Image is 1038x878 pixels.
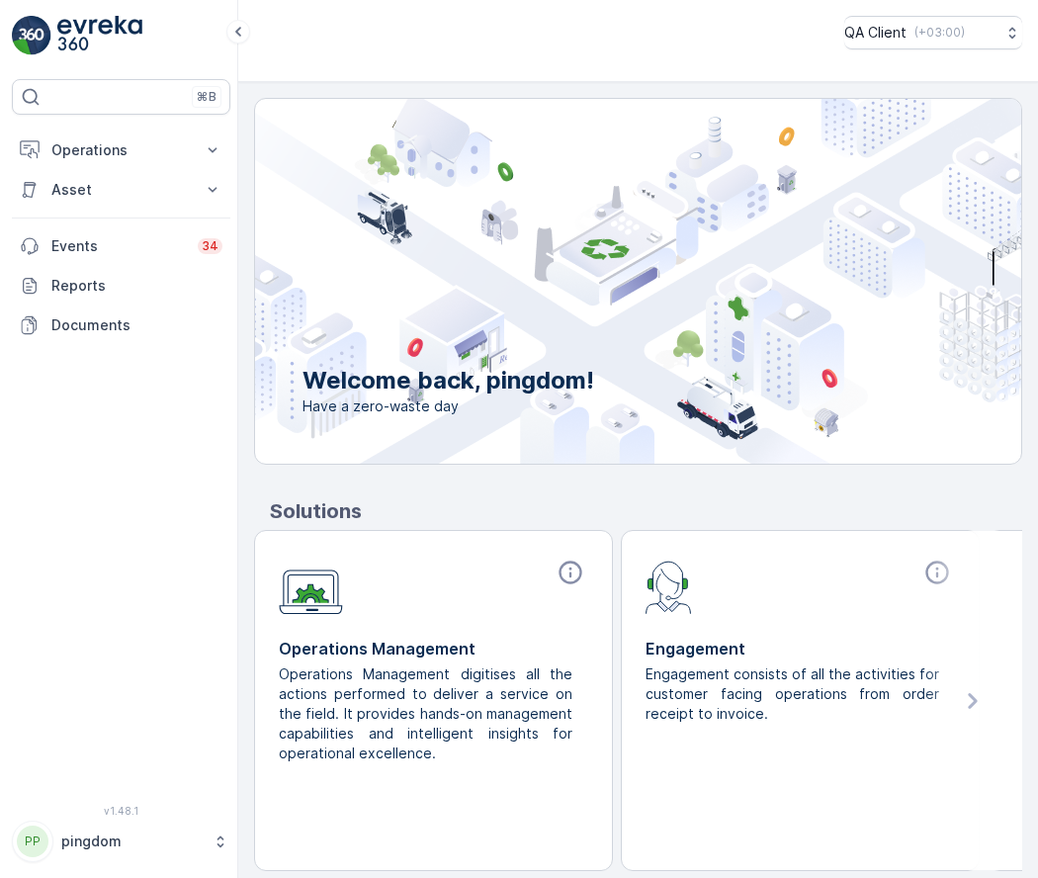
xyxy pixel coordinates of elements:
button: Asset [12,170,230,210]
p: pingdom [61,832,203,851]
p: Events [51,236,186,256]
span: v 1.48.1 [12,805,230,817]
img: module-icon [646,559,692,614]
span: Have a zero-waste day [303,396,594,416]
a: Documents [12,306,230,345]
p: Engagement [646,637,955,660]
button: QA Client(+03:00) [844,16,1022,49]
p: Operations Management [279,637,588,660]
img: logo_light-DOdMpM7g.png [57,16,142,55]
p: Operations Management digitises all the actions performed to deliver a service on the field. It p... [279,664,572,763]
a: Events34 [12,226,230,266]
p: Documents [51,315,222,335]
p: Engagement consists of all the activities for customer facing operations from order receipt to in... [646,664,939,724]
img: city illustration [166,99,1021,464]
img: logo [12,16,51,55]
div: PP [17,826,48,857]
button: PPpingdom [12,821,230,862]
button: Operations [12,131,230,170]
p: 34 [202,238,218,254]
p: Solutions [270,496,1022,526]
p: Welcome back, pingdom! [303,365,594,396]
p: Reports [51,276,222,296]
p: Asset [51,180,191,200]
p: ⌘B [197,89,216,105]
p: ( +03:00 ) [914,25,965,41]
a: Reports [12,266,230,306]
p: Operations [51,140,191,160]
p: QA Client [844,23,907,43]
img: module-icon [279,559,343,615]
